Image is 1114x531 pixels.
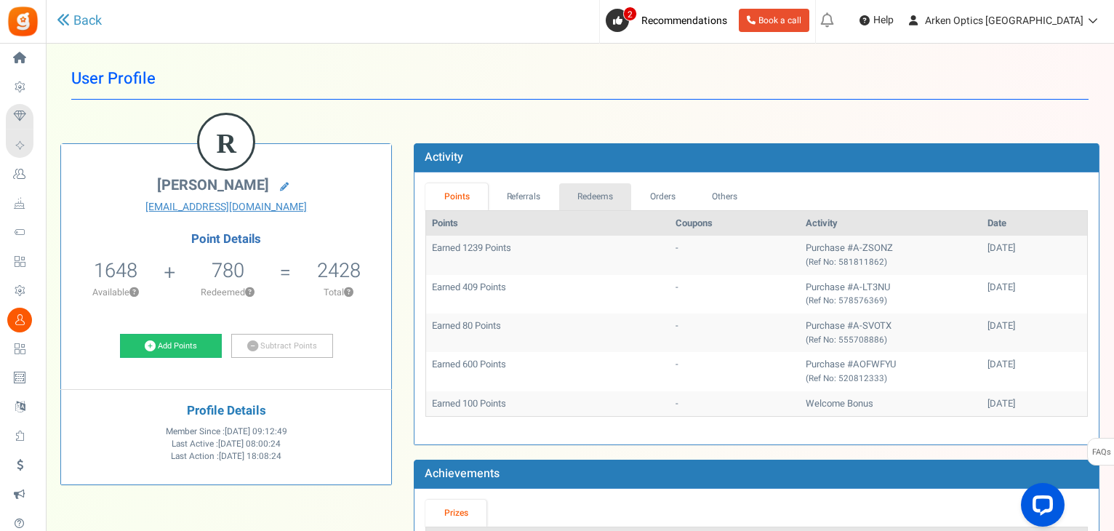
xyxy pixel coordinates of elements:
[987,281,1081,295] div: [DATE]
[245,288,255,298] button: ?
[739,9,809,32] a: Book a call
[219,450,281,463] span: [DATE] 18:08:24
[166,426,287,438] span: Member Since :
[800,314,982,352] td: Purchase #A-SVOTX
[212,260,244,282] h5: 780
[800,211,982,236] th: Activity
[854,9,899,32] a: Help
[631,183,694,210] a: Orders
[641,13,727,28] span: Recommendations
[982,211,1087,236] th: Date
[800,275,982,314] td: Purchase #A-LT3NU
[157,175,269,196] span: [PERSON_NAME]
[670,352,800,391] td: -
[559,183,632,210] a: Redeems
[694,183,756,210] a: Others
[870,13,894,28] span: Help
[344,288,353,298] button: ?
[425,183,488,210] a: Points
[7,5,39,38] img: Gratisfaction
[987,397,1081,411] div: [DATE]
[172,438,281,450] span: Last Active :
[800,391,982,417] td: Welcome Bonus
[623,7,637,21] span: 2
[987,319,1081,333] div: [DATE]
[129,288,139,298] button: ?
[670,236,800,274] td: -
[120,334,222,359] a: Add Points
[177,286,278,299] p: Redeemed
[800,352,982,391] td: Purchase #AOFWFYU
[68,286,162,299] p: Available
[72,404,380,418] h4: Profile Details
[806,372,887,385] small: (Ref No: 520812333)
[225,426,287,438] span: [DATE] 09:12:49
[800,236,982,274] td: Purchase #A-ZSONZ
[72,200,380,215] a: [EMAIL_ADDRESS][DOMAIN_NAME]
[425,465,500,482] b: Achievements
[670,314,800,352] td: -
[806,256,887,268] small: (Ref No: 581811862)
[218,438,281,450] span: [DATE] 08:00:24
[71,58,1089,100] h1: User Profile
[987,241,1081,255] div: [DATE]
[231,334,333,359] a: Subtract Points
[317,260,361,282] h5: 2428
[925,13,1083,28] span: Arken Optics [GEOGRAPHIC_DATA]
[426,236,670,274] td: Earned 1239 Points
[488,183,559,210] a: Referrals
[425,500,486,527] a: Prizes
[293,286,384,299] p: Total
[199,115,253,172] figcaption: R
[670,211,800,236] th: Coupons
[426,352,670,391] td: Earned 600 Points
[426,211,670,236] th: Points
[1091,439,1111,466] span: FAQs
[987,358,1081,372] div: [DATE]
[94,256,137,285] span: 1648
[670,391,800,417] td: -
[426,275,670,314] td: Earned 409 Points
[606,9,733,32] a: 2 Recommendations
[426,391,670,417] td: Earned 100 Points
[806,334,887,346] small: (Ref No: 555708886)
[61,233,391,246] h4: Point Details
[670,275,800,314] td: -
[425,148,463,166] b: Activity
[806,295,887,307] small: (Ref No: 578576369)
[171,450,281,463] span: Last Action :
[426,314,670,352] td: Earned 80 Points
